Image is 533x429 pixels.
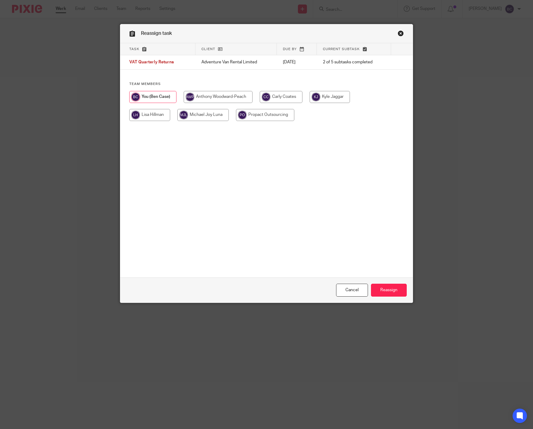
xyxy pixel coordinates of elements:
[371,284,407,297] input: Reassign
[141,31,172,36] span: Reassign task
[398,30,404,38] a: Close this dialog window
[283,59,311,65] p: [DATE]
[129,82,404,86] h4: Team members
[129,60,174,65] span: VAT Quarterly Returns
[323,47,360,51] span: Current subtask
[201,59,271,65] p: Adventure Van Rental Limited
[201,47,215,51] span: Client
[336,284,368,297] a: Close this dialog window
[129,47,139,51] span: Task
[317,55,391,70] td: 2 of 5 subtasks completed
[283,47,297,51] span: Due by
